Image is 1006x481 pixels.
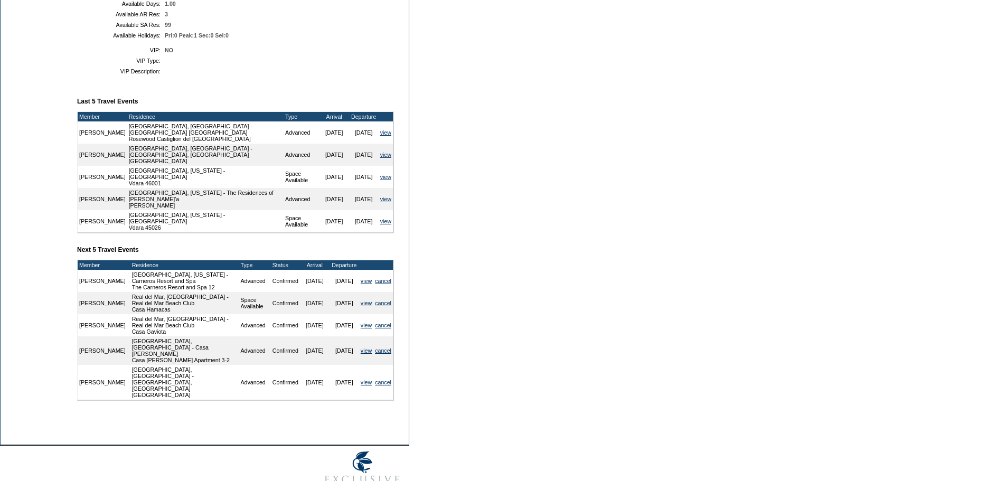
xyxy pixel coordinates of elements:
[165,11,168,17] span: 3
[81,1,161,7] td: Available Days:
[77,246,139,253] b: Next 5 Travel Events
[349,210,379,232] td: [DATE]
[130,270,239,292] td: [GEOGRAPHIC_DATA], [US_STATE] - Carneros Resort and Spa The Carneros Resort and Spa 12
[375,322,391,328] a: cancel
[239,336,270,365] td: Advanced
[319,210,349,232] td: [DATE]
[284,121,319,144] td: Advanced
[284,188,319,210] td: Advanced
[300,336,330,365] td: [DATE]
[361,322,372,328] a: view
[239,260,270,270] td: Type
[78,270,127,292] td: [PERSON_NAME]
[127,166,284,188] td: [GEOGRAPHIC_DATA], [US_STATE] - [GEOGRAPHIC_DATA] Vdara 46001
[284,210,319,232] td: Space Available
[78,166,127,188] td: [PERSON_NAME]
[271,314,300,336] td: Confirmed
[361,347,372,354] a: view
[349,121,379,144] td: [DATE]
[127,121,284,144] td: [GEOGRAPHIC_DATA], [GEOGRAPHIC_DATA] - [GEOGRAPHIC_DATA] [GEOGRAPHIC_DATA] Rosewood Castiglion de...
[130,314,239,336] td: Real del Mar, [GEOGRAPHIC_DATA] - Real del Mar Beach Club Casa Gaviota
[375,347,391,354] a: cancel
[319,121,349,144] td: [DATE]
[78,292,127,314] td: [PERSON_NAME]
[271,270,300,292] td: Confirmed
[271,336,300,365] td: Confirmed
[239,292,270,314] td: Space Available
[330,314,359,336] td: [DATE]
[271,292,300,314] td: Confirmed
[165,1,176,7] span: 1.00
[361,278,372,284] a: view
[81,11,161,17] td: Available AR Res:
[130,292,239,314] td: Real del Mar, [GEOGRAPHIC_DATA] - Real del Mar Beach Club Casa Hamacas
[127,188,284,210] td: [GEOGRAPHIC_DATA], [US_STATE] - The Residences of [PERSON_NAME]'a [PERSON_NAME]
[78,365,127,400] td: [PERSON_NAME]
[78,188,127,210] td: [PERSON_NAME]
[300,292,330,314] td: [DATE]
[78,314,127,336] td: [PERSON_NAME]
[165,47,173,53] span: NO
[319,144,349,166] td: [DATE]
[127,112,284,121] td: Residence
[130,260,239,270] td: Residence
[380,218,391,224] a: view
[349,188,379,210] td: [DATE]
[349,144,379,166] td: [DATE]
[78,112,127,121] td: Member
[284,166,319,188] td: Space Available
[380,152,391,158] a: view
[361,300,372,306] a: view
[239,270,270,292] td: Advanced
[271,365,300,400] td: Confirmed
[127,144,284,166] td: [GEOGRAPHIC_DATA], [GEOGRAPHIC_DATA] - [GEOGRAPHIC_DATA], [GEOGRAPHIC_DATA] [GEOGRAPHIC_DATA]
[78,144,127,166] td: [PERSON_NAME]
[165,32,229,39] span: Pri:0 Peak:1 Sec:0 Sel:0
[130,336,239,365] td: [GEOGRAPHIC_DATA], [GEOGRAPHIC_DATA] - Casa [PERSON_NAME] Casa [PERSON_NAME] Apartment 3-2
[361,379,372,385] a: view
[284,144,319,166] td: Advanced
[78,210,127,232] td: [PERSON_NAME]
[130,365,239,400] td: [GEOGRAPHIC_DATA], [GEOGRAPHIC_DATA] - [GEOGRAPHIC_DATA], [GEOGRAPHIC_DATA] [GEOGRAPHIC_DATA]
[319,166,349,188] td: [DATE]
[349,112,379,121] td: Departure
[330,292,359,314] td: [DATE]
[300,270,330,292] td: [DATE]
[78,121,127,144] td: [PERSON_NAME]
[81,58,161,64] td: VIP Type:
[375,300,391,306] a: cancel
[300,365,330,400] td: [DATE]
[81,68,161,74] td: VIP Description:
[77,98,138,105] b: Last 5 Travel Events
[375,379,391,385] a: cancel
[81,22,161,28] td: Available SA Res:
[330,336,359,365] td: [DATE]
[239,314,270,336] td: Advanced
[319,188,349,210] td: [DATE]
[330,260,359,270] td: Departure
[375,278,391,284] a: cancel
[271,260,300,270] td: Status
[380,174,391,180] a: view
[78,336,127,365] td: [PERSON_NAME]
[330,270,359,292] td: [DATE]
[165,22,171,28] span: 99
[81,32,161,39] td: Available Holidays:
[127,210,284,232] td: [GEOGRAPHIC_DATA], [US_STATE] - [GEOGRAPHIC_DATA] Vdara 45026
[380,196,391,202] a: view
[300,314,330,336] td: [DATE]
[319,112,349,121] td: Arrival
[330,365,359,400] td: [DATE]
[300,260,330,270] td: Arrival
[349,166,379,188] td: [DATE]
[239,365,270,400] td: Advanced
[284,112,319,121] td: Type
[380,129,391,136] a: view
[78,260,127,270] td: Member
[81,47,161,53] td: VIP:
